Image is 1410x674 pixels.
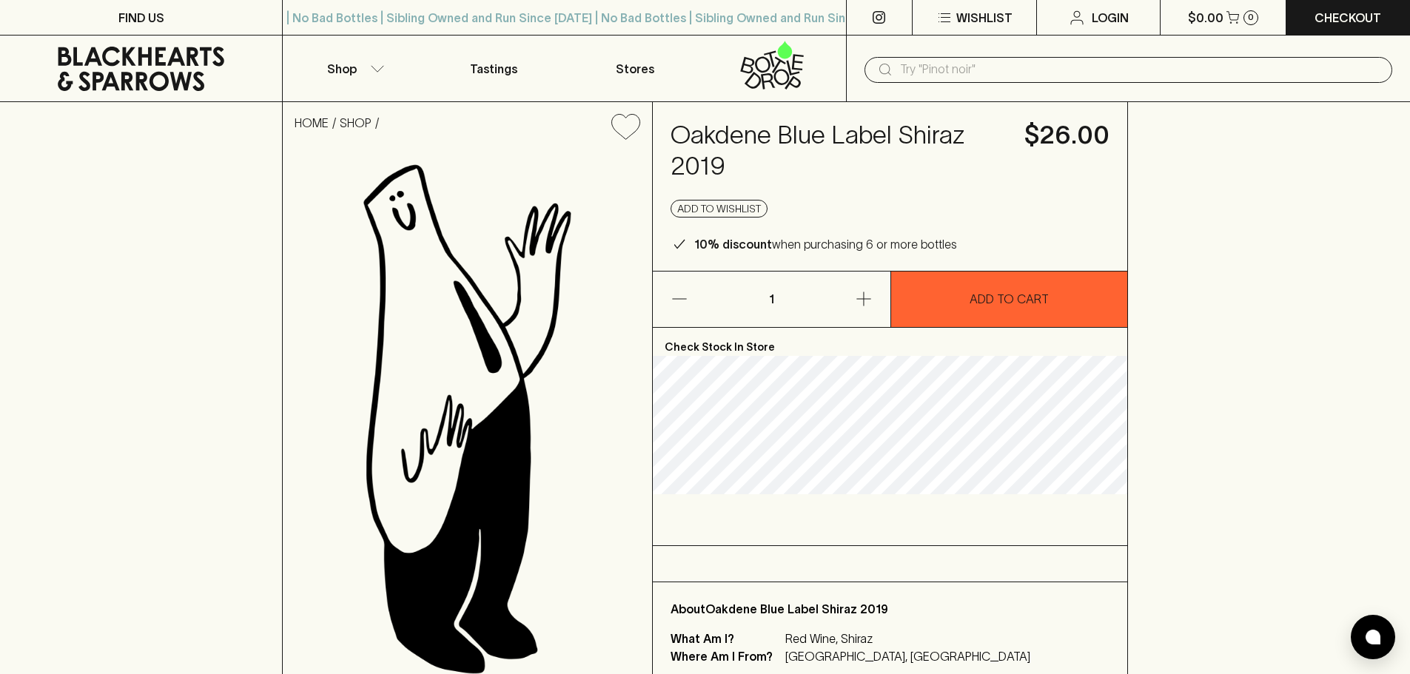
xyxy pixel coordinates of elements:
p: Wishlist [956,9,1013,27]
a: Stores [565,36,705,101]
input: Try "Pinot noir" [900,58,1380,81]
p: FIND US [118,9,164,27]
a: HOME [295,116,329,129]
p: Where Am I From? [671,647,782,665]
p: About Oakdene Blue Label Shiraz 2019 [671,600,1109,618]
h4: Oakdene Blue Label Shiraz 2019 [671,120,1007,182]
img: bubble-icon [1366,630,1380,644]
p: 0 [1248,13,1254,21]
b: 10% discount [694,237,772,251]
button: Shop [283,36,423,101]
p: 1 [753,272,789,327]
a: Tastings [423,36,564,101]
h4: $26.00 [1024,120,1109,151]
p: Login [1092,9,1129,27]
p: Check Stock In Store [653,328,1127,356]
p: Shop [327,60,357,78]
button: Add to wishlist [671,200,768,218]
p: Checkout [1315,9,1381,27]
p: when purchasing 6 or more bottles [694,235,957,253]
button: ADD TO CART [891,272,1128,327]
p: Tastings [470,60,517,78]
button: Add to wishlist [605,108,646,146]
p: $0.00 [1188,9,1223,27]
p: Stores [616,60,654,78]
a: SHOP [340,116,372,129]
p: Red Wine, Shiraz [785,630,1030,647]
p: [GEOGRAPHIC_DATA], [GEOGRAPHIC_DATA] [785,647,1030,665]
p: ADD TO CART [970,290,1049,308]
p: What Am I? [671,630,782,647]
